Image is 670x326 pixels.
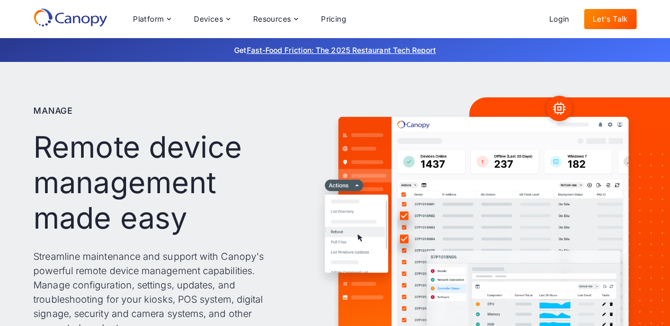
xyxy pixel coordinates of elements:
[33,104,73,117] p: Manage
[124,8,179,30] div: Platform
[185,8,238,30] div: Devices
[76,44,595,56] p: Get
[247,46,436,55] a: Fast-Food Friction: The 2025 Restaurant Tech Report
[584,9,637,29] a: Let's Talk
[33,130,292,237] h1: Remote device management made easy
[541,9,578,29] a: Login
[133,15,164,23] div: Platform
[194,15,223,23] div: Devices
[312,9,355,29] a: Pricing
[245,8,306,30] div: Resources
[253,15,291,23] div: Resources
